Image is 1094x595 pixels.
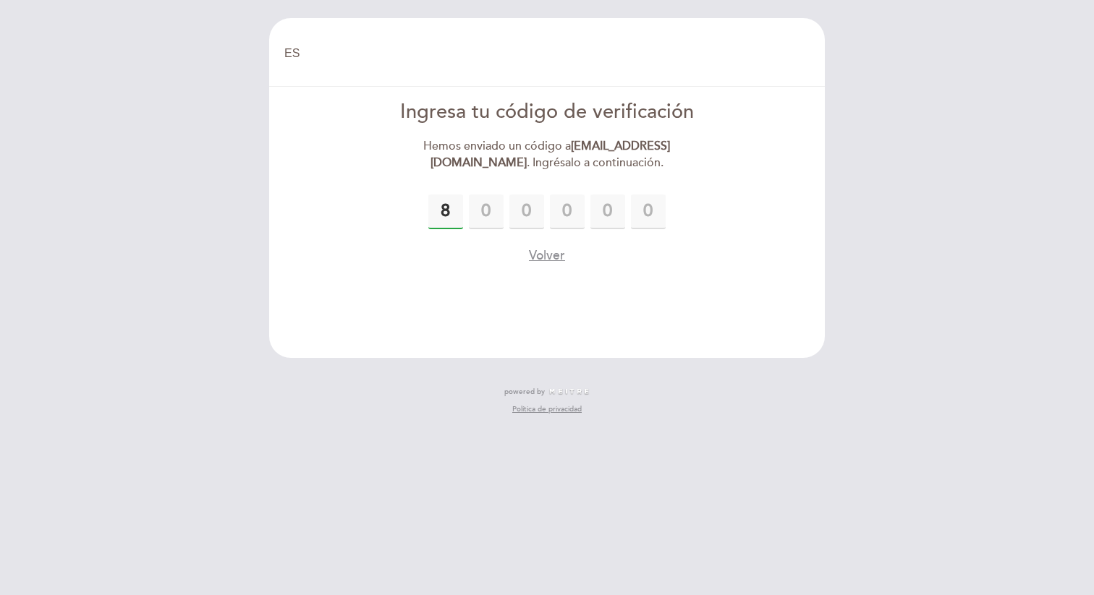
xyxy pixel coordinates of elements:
[631,194,666,229] input: 0
[381,98,713,127] div: Ingresa tu código de verificación
[504,387,545,397] span: powered by
[550,194,585,229] input: 0
[509,194,544,229] input: 0
[469,194,504,229] input: 0
[590,194,625,229] input: 0
[381,138,713,171] div: Hemos enviado un código a . Ingrésalo a continuación.
[504,387,590,397] a: powered by
[512,404,582,414] a: Política de privacidad
[529,247,565,265] button: Volver
[428,194,463,229] input: 0
[431,139,671,170] strong: [EMAIL_ADDRESS][DOMAIN_NAME]
[548,388,590,395] img: MEITRE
